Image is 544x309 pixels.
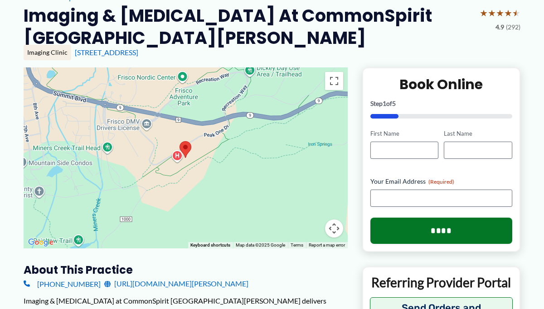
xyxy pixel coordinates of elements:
[488,5,496,21] span: ★
[26,237,56,248] img: Google
[370,177,512,186] label: Your Email Address
[24,5,472,49] h2: Imaging & [MEDICAL_DATA] at CommonSpirit [GEOGRAPHIC_DATA][PERSON_NAME]
[325,72,343,90] button: Toggle fullscreen view
[75,48,138,57] a: [STREET_ADDRESS]
[24,45,71,60] div: Imaging Clinic
[24,263,348,277] h3: About this practice
[496,5,504,21] span: ★
[190,242,230,248] button: Keyboard shortcuts
[291,242,303,247] a: Terms (opens in new tab)
[370,274,513,290] p: Referring Provider Portal
[24,277,101,290] a: [PHONE_NUMBER]
[370,76,512,93] h2: Book Online
[392,100,396,107] span: 5
[428,178,454,185] span: (Required)
[383,100,386,107] span: 1
[104,277,248,290] a: [URL][DOMAIN_NAME][PERSON_NAME]
[370,129,439,138] label: First Name
[236,242,285,247] span: Map data ©2025 Google
[444,129,512,138] label: Last Name
[309,242,345,247] a: Report a map error
[506,21,520,33] span: (292)
[495,21,504,33] span: 4.9
[504,5,512,21] span: ★
[512,5,520,21] span: ★
[26,237,56,248] a: Open this area in Google Maps (opens a new window)
[480,5,488,21] span: ★
[325,219,343,238] button: Map camera controls
[370,100,512,107] p: Step of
